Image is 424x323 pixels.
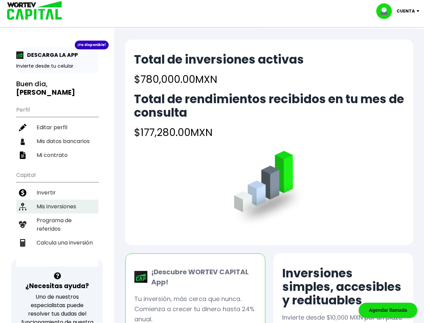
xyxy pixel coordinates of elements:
[16,167,98,267] ul: Capital
[19,189,26,197] img: invertir-icon.b3b967d7.svg
[134,72,304,87] h4: $780,000.00 MXN
[134,53,304,66] h2: Total de inversiones activas
[19,239,26,247] img: calculadora-icon.17d418c4.svg
[16,88,75,97] b: [PERSON_NAME]
[75,41,109,49] div: ¡Ya disponible!
[397,6,415,16] p: Cuenta
[16,102,98,162] ul: Perfil
[19,124,26,131] img: editar-icon.952d3147.svg
[16,120,98,134] a: Editar perfil
[16,213,98,236] a: Programa de referidos
[19,203,26,210] img: inversiones-icon.6695dc30.svg
[282,267,404,307] h2: Inversiones simples, accesibles y redituables
[415,10,424,12] img: icon-down
[16,51,24,59] img: app-icon
[148,267,256,287] p: ¡Descubre WORTEV CAPITAL App!
[134,271,148,283] img: wortev-capital-app-icon
[16,80,98,97] h3: Buen día,
[16,236,98,250] a: Calcula una inversión
[24,51,78,59] p: DESCARGA LA APP
[16,186,98,200] a: Invertir
[16,63,98,70] p: Invierte desde tu celular
[359,303,417,318] div: Agendar llamada
[19,152,26,159] img: contrato-icon.f2db500c.svg
[19,138,26,145] img: datos-icon.10cf9172.svg
[134,92,404,119] h2: Total de rendimientos recibidos en tu mes de consulta
[231,151,308,228] img: grafica.516fef24.png
[16,200,98,213] a: Mis inversiones
[19,221,26,228] img: recomiendanos-icon.9b8e9327.svg
[16,148,98,162] a: Mi contrato
[25,281,89,291] h3: ¿Necesitas ayuda?
[134,125,404,140] h4: $177,280.00 MXN
[376,3,397,19] img: profile-image
[16,134,98,148] a: Mis datos bancarios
